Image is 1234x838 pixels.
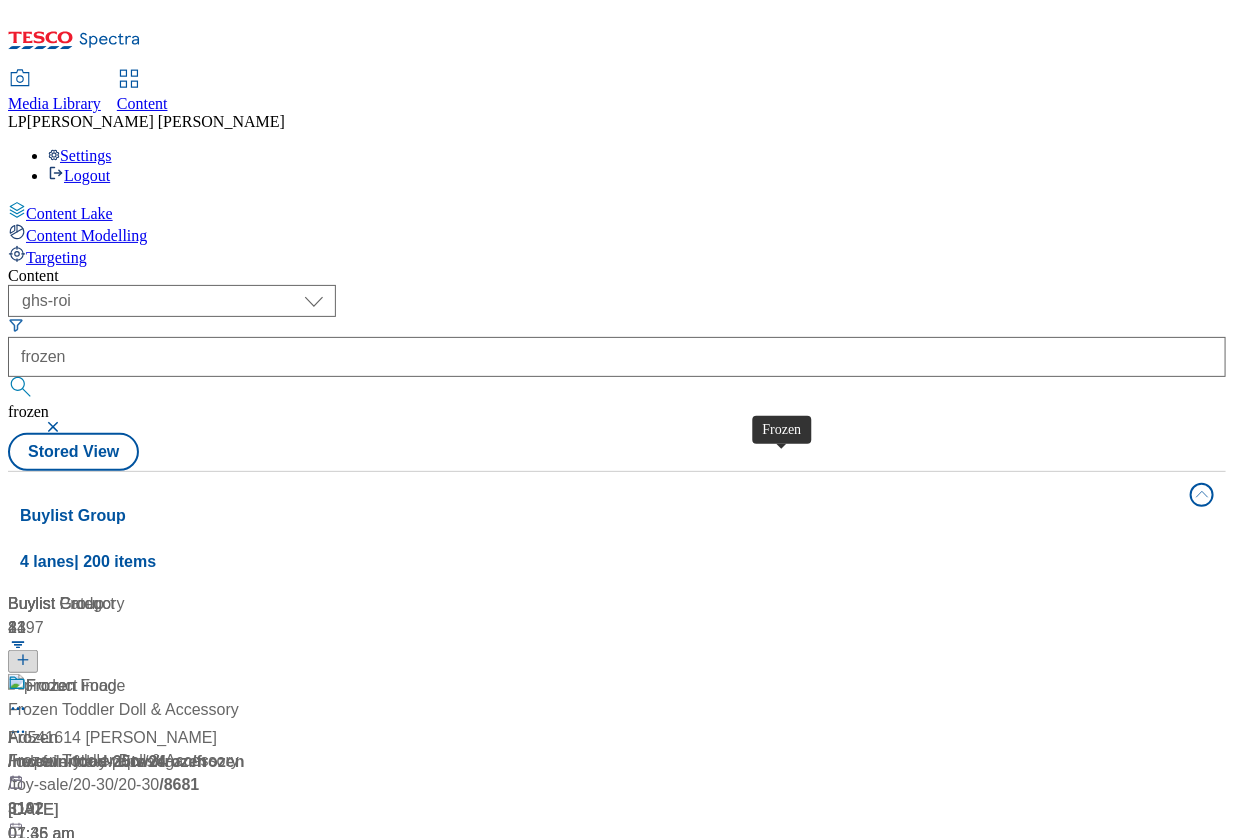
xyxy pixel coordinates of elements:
span: Targeting [26,249,87,266]
button: Buylist Group4 lanes| 200 items [8,472,1226,584]
span: / helpful-little-swaps [8,753,144,770]
input: Search [8,337,1226,377]
span: Content Lake [26,205,113,222]
a: Targeting [8,245,1226,267]
a: Media Library [8,71,101,113]
span: / vegan [144,753,192,770]
span: LP [8,113,27,130]
span: [PERSON_NAME] [PERSON_NAME] [27,113,285,130]
div: Content [8,267,1226,285]
a: Content [117,71,168,113]
span: Content Modelling [26,227,147,244]
span: frozen [8,403,49,420]
h4: Buylist Group [20,504,1178,528]
span: Content [117,95,168,112]
a: Content Lake [8,201,1226,223]
div: Buylist Category [8,592,258,616]
span: Media Library [8,95,101,112]
a: Settings [48,147,112,164]
svg: Search Filters [8,317,24,333]
div: Frozen [26,674,76,698]
div: [DATE] [8,798,258,822]
span: / frozen [192,753,244,770]
a: Logout [48,167,110,184]
button: Stored View [8,433,139,471]
span: 4 lanes | 200 items [20,553,156,570]
div: Frozen [8,726,58,750]
div: 81 [8,616,258,640]
a: Content Modelling [8,223,1226,245]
